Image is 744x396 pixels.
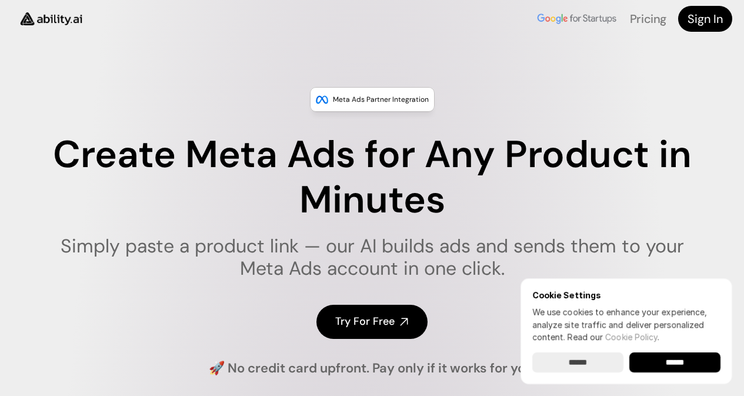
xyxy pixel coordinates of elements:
[37,235,707,280] h1: Simply paste a product link — our AI builds ads and sends them to your Meta Ads account in one cl...
[688,11,723,27] h4: Sign In
[335,314,395,329] h4: Try For Free
[209,360,536,378] h4: 🚀 No credit card upfront. Pay only if it works for you.
[568,332,659,342] span: Read our .
[333,94,429,105] p: Meta Ads Partner Integration
[678,6,732,32] a: Sign In
[605,332,658,342] a: Cookie Policy
[532,306,720,343] p: We use cookies to enhance your experience, analyze site traffic and deliver personalized content.
[532,290,720,300] h6: Cookie Settings
[37,132,707,223] h1: Create Meta Ads for Any Product in Minutes
[316,305,428,338] a: Try For Free
[630,11,666,26] a: Pricing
